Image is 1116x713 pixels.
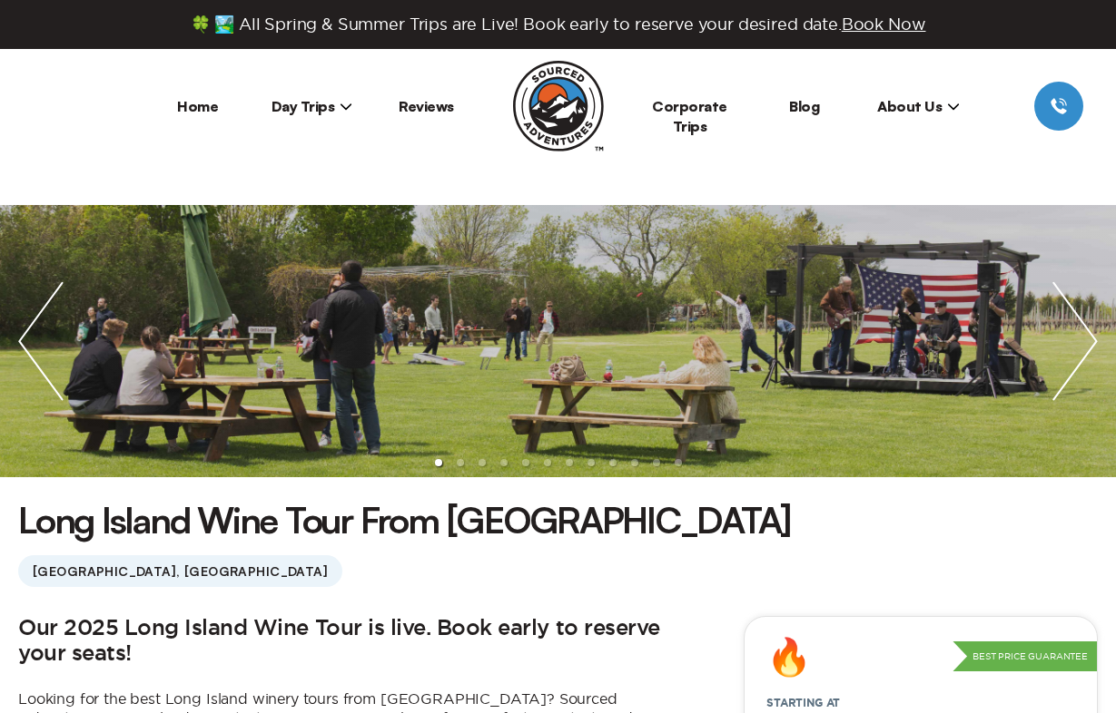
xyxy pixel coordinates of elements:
div: 🔥 [766,639,812,675]
span: [GEOGRAPHIC_DATA], [GEOGRAPHIC_DATA] [18,555,342,587]
a: Blog [789,97,819,115]
li: slide item 6 [544,459,551,466]
li: slide item 12 [675,459,682,466]
li: slide item 4 [500,459,508,466]
span: About Us [877,97,960,115]
span: 🍀 🏞️ All Spring & Summer Trips are Live! Book early to reserve your desired date. [191,15,926,34]
li: slide item 8 [588,459,595,466]
li: slide item 5 [522,459,529,466]
li: slide item 11 [653,459,660,466]
h1: Long Island Wine Tour From [GEOGRAPHIC_DATA] [18,495,791,544]
li: slide item 7 [566,459,573,466]
li: slide item 9 [609,459,617,466]
a: Home [177,97,218,115]
a: Corporate Trips [652,97,727,135]
span: Starting at [745,697,862,709]
h2: Our 2025 Long Island Wine Tour is live. Book early to reserve your seats! [18,616,662,668]
img: Sourced Adventures company logo [513,61,604,151]
span: Book Now [842,15,926,33]
li: slide item 10 [631,459,638,466]
img: next slide / item [1034,205,1116,477]
a: Reviews [399,97,454,115]
li: slide item 1 [435,459,442,466]
li: slide item 2 [457,459,464,466]
li: slide item 3 [479,459,486,466]
p: Best Price Guarantee [953,641,1097,672]
span: Day Trips [272,97,353,115]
